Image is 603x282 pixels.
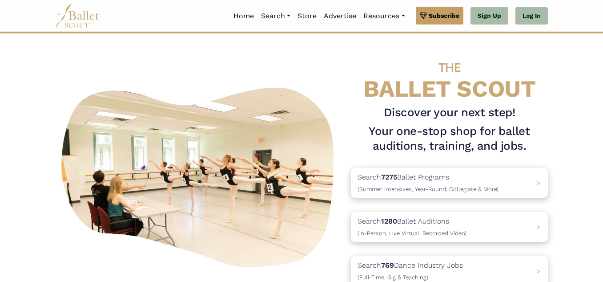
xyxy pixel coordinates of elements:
[358,230,466,237] span: (In-Person, Live Virtual, Recorded Video)
[429,11,459,20] span: Subscribe
[351,168,548,198] a: Search7275Ballet Programs(Summer Intensives, Year-Round, Collegiate & More)>
[536,267,541,275] span: >
[351,51,548,102] h4: BALLET SCOUT
[358,274,428,281] span: (Full-Time, Gig & Teaching)
[416,7,463,25] a: Subscribe
[358,216,466,238] p: Search Ballet Auditions
[320,7,360,25] a: Advertise
[536,223,541,231] span: >
[55,79,344,272] img: A group of ballerinas talking to each other in a ballet studio
[515,7,548,25] a: Log In
[360,7,408,25] a: Resources
[351,124,548,154] h1: Your one-stop shop for ballet auditions, training, and jobs.
[381,261,394,270] b: 769
[351,105,548,120] h3: Discover your next step!
[351,212,548,242] a: Search1280Ballet Auditions(In-Person, Live Virtual, Recorded Video) >
[438,60,461,75] span: THE
[230,7,257,25] a: Home
[381,217,397,225] b: 1280
[381,173,397,181] b: 7275
[358,186,498,192] span: (Summer Intensives, Year-Round, Collegiate & More)
[358,172,498,194] p: Search Ballet Programs
[420,11,427,20] img: gem.svg
[470,7,508,25] a: Sign Up
[536,179,541,187] span: >
[294,7,320,25] a: Store
[257,7,294,25] a: Search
